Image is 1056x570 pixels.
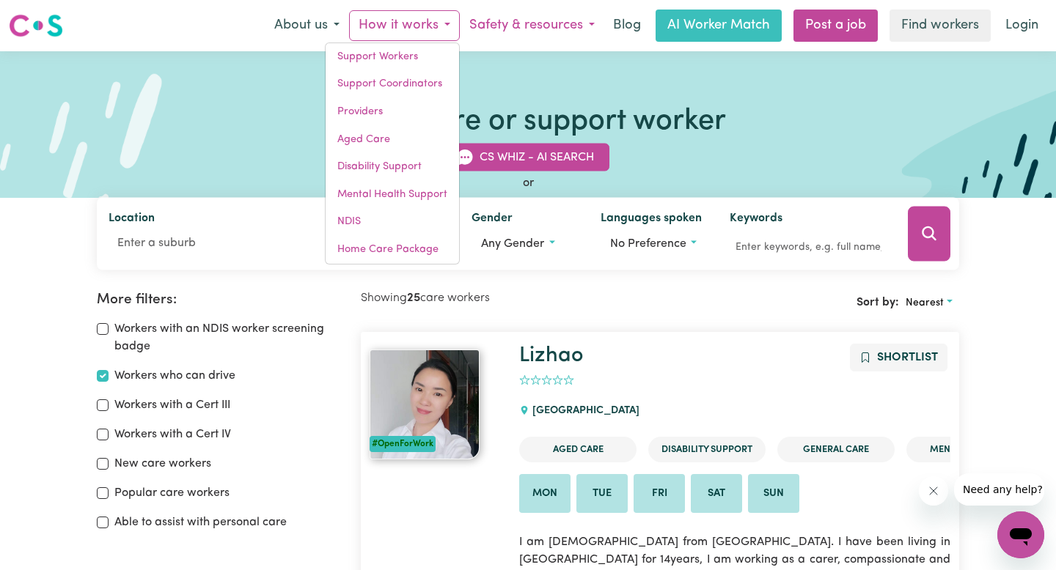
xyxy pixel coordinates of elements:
[349,10,460,41] button: How it works
[370,436,436,452] div: #OpenForWork
[326,181,459,209] a: Mental Health Support
[326,208,459,236] a: NDIS
[370,349,480,459] img: View Lizhao's profile
[265,10,349,41] button: About us
[407,292,420,304] b: 25
[326,126,459,154] a: Aged Care
[906,437,1024,462] li: Mental Health
[997,10,1047,42] a: Login
[97,292,343,308] h2: More filters:
[777,437,895,462] li: General Care
[730,210,782,230] label: Keywords
[460,10,604,41] button: Safety & resources
[997,511,1044,558] iframe: Button to launch messaging window
[906,297,944,308] span: Nearest
[610,238,686,250] span: No preference
[325,42,460,264] div: How it works
[326,98,459,126] a: Providers
[114,455,211,473] label: New care workers
[326,236,459,264] a: Home Care Package
[576,474,628,514] li: Available on Tue
[326,70,459,98] a: Support Coordinators
[109,210,155,230] label: Location
[877,352,938,363] span: Shortlist
[114,514,287,531] label: Able to assist with personal care
[109,230,319,256] input: Enter a suburb
[447,144,609,171] button: CS Whiz - AI Search
[601,210,702,230] label: Languages spoken
[519,391,648,431] div: [GEOGRAPHIC_DATA]
[656,10,782,42] a: AI Worker Match
[326,153,459,181] a: Disability Support
[919,476,948,506] iframe: Close message
[857,297,899,308] span: Sort by:
[114,320,343,355] label: Workers with an NDIS worker screening badge
[519,372,574,389] div: add rating by typing an integer from 0 to 5 or pressing arrow keys
[519,437,637,462] li: Aged Care
[114,426,231,443] label: Workers with a Cert IV
[481,238,544,250] span: Any gender
[519,474,571,514] li: Available on Mon
[748,474,799,514] li: Available on Sun
[519,345,583,366] a: Lizhao
[850,344,947,371] button: Add to shortlist
[954,473,1044,506] iframe: Message from company
[472,210,513,230] label: Gender
[9,12,63,39] img: Careseekers logo
[890,10,991,42] a: Find workers
[899,292,959,314] button: Sort search results
[114,396,230,414] label: Workers with a Cert III
[908,207,950,262] button: Search
[97,174,959,192] div: or
[648,437,766,462] li: Disability Support
[604,10,650,42] a: Blog
[601,230,706,258] button: Worker language preferences
[691,474,742,514] li: Available on Sat
[472,230,576,258] button: Worker gender preference
[326,43,459,71] a: Support Workers
[361,292,660,306] h2: Showing care workers
[114,484,230,502] label: Popular care workers
[331,104,726,139] h1: Find a care or support worker
[9,9,63,42] a: Careseekers logo
[114,367,235,385] label: Workers who can drive
[793,10,878,42] a: Post a job
[634,474,685,514] li: Available on Fri
[730,236,887,259] input: Enter keywords, e.g. full name, interests
[370,349,502,459] a: Lizhao#OpenForWork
